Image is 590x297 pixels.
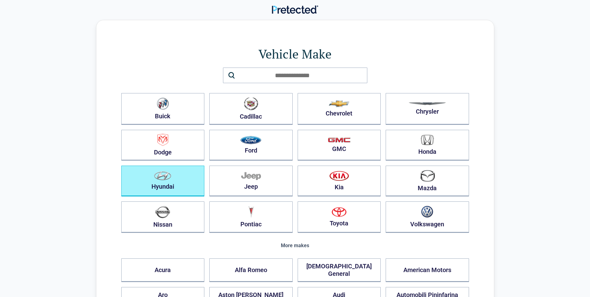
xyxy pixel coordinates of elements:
[209,166,293,196] button: Jeep
[121,93,205,125] button: Buick
[209,258,293,282] button: Alfa Romeo
[298,130,381,161] button: GMC
[386,258,469,282] button: American Motors
[298,93,381,125] button: Chevrolet
[121,201,205,233] button: Nissan
[121,243,469,248] div: More makes
[386,130,469,161] button: Honda
[121,166,205,196] button: Hyundai
[386,166,469,196] button: Mazda
[121,130,205,161] button: Dodge
[209,130,293,161] button: Ford
[298,201,381,233] button: Toyota
[121,258,205,282] button: Acura
[209,93,293,125] button: Cadillac
[209,201,293,233] button: Pontiac
[298,166,381,196] button: Kia
[386,93,469,125] button: Chrysler
[121,45,469,63] h1: Vehicle Make
[298,258,381,282] button: [DEMOGRAPHIC_DATA] General
[386,201,469,233] button: Volkswagen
